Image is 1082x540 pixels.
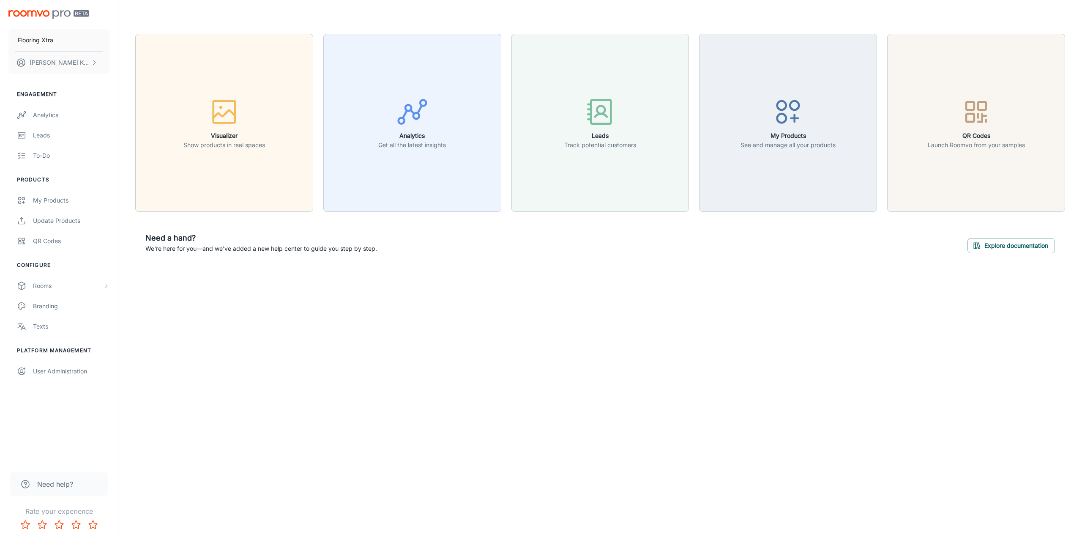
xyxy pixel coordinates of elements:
button: AnalyticsGet all the latest insights [323,34,501,212]
h6: Leads [564,131,636,140]
h6: Need a hand? [145,232,377,244]
button: VisualizerShow products in real spaces [135,34,313,212]
p: Launch Roomvo from your samples [928,140,1025,150]
div: Rooms [33,281,103,291]
p: Track potential customers [564,140,636,150]
div: Leads [33,131,109,140]
button: My ProductsSee and manage all your products [699,34,877,212]
button: Flooring Xtra [8,29,109,51]
div: QR Codes [33,236,109,246]
p: [PERSON_NAME] Khurana [30,58,89,67]
h6: My Products [740,131,836,140]
a: AnalyticsGet all the latest insights [323,118,501,126]
p: We're here for you—and we've added a new help center to guide you step by step. [145,244,377,253]
a: Explore documentation [967,241,1055,249]
p: See and manage all your products [740,140,836,150]
button: Explore documentation [967,238,1055,253]
p: Get all the latest insights [378,140,446,150]
a: My ProductsSee and manage all your products [699,118,877,126]
div: My Products [33,196,109,205]
img: Roomvo PRO Beta [8,10,89,19]
div: Update Products [33,216,109,225]
div: To-do [33,151,109,160]
h6: Analytics [378,131,446,140]
p: Show products in real spaces [183,140,265,150]
h6: QR Codes [928,131,1025,140]
div: Analytics [33,110,109,120]
button: [PERSON_NAME] Khurana [8,52,109,74]
p: Flooring Xtra [18,36,53,45]
button: LeadsTrack potential customers [511,34,689,212]
a: LeadsTrack potential customers [511,118,689,126]
h6: Visualizer [183,131,265,140]
button: QR CodesLaunch Roomvo from your samples [887,34,1065,212]
a: QR CodesLaunch Roomvo from your samples [887,118,1065,126]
